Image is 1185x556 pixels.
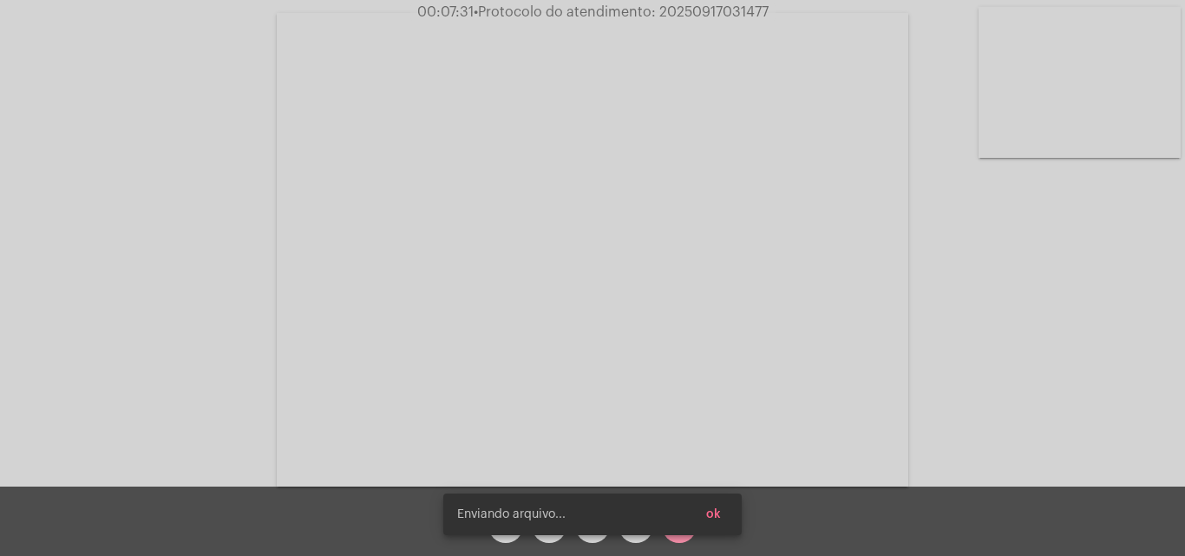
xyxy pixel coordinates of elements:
span: ok [706,508,721,520]
span: Protocolo do atendimento: 20250917031477 [474,5,769,19]
span: • [474,5,478,19]
button: ok [692,499,735,530]
span: 00:07:31 [417,5,474,19]
span: Enviando arquivo... [457,506,566,523]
